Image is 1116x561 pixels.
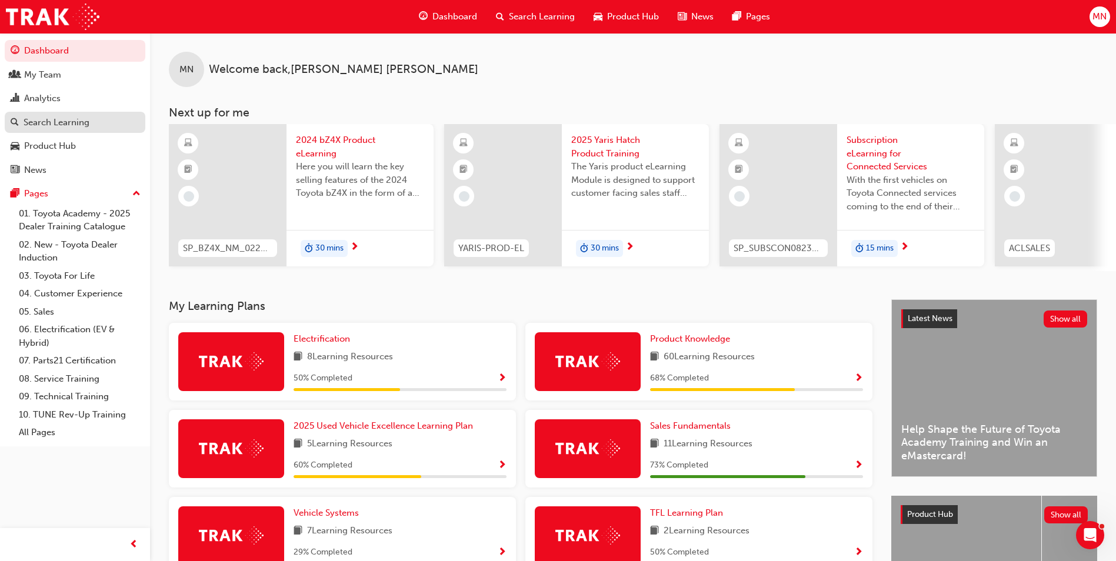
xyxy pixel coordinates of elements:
[854,373,863,384] span: Show Progress
[199,352,264,370] img: Trak
[1092,10,1107,24] span: MN
[625,242,634,253] span: next-icon
[294,437,302,452] span: book-icon
[305,241,313,256] span: duration-icon
[14,388,145,406] a: 09. Technical Training
[294,332,355,346] a: Electrification
[11,189,19,199] span: pages-icon
[294,507,359,518] span: Vehicle Systems
[908,313,952,323] span: Latest News
[571,133,699,160] span: 2025 Yaris Hatch Product Training
[419,9,428,24] span: guage-icon
[409,5,487,29] a: guage-iconDashboard
[14,303,145,321] a: 05. Sales
[11,118,19,128] span: search-icon
[719,124,984,266] a: SP_SUBSCON0823_ELSubscription eLearning for Connected ServicesWith the first vehicles on Toyota C...
[1010,162,1018,178] span: booktick-icon
[735,136,743,151] span: learningResourceType_ELEARNING-icon
[650,419,735,433] a: Sales Fundamentals
[184,162,192,178] span: booktick-icon
[847,173,975,213] span: With the first vehicles on Toyota Connected services coming to the end of their complimentary per...
[5,183,145,205] button: Pages
[555,352,620,370] img: Trak
[580,241,588,256] span: duration-icon
[650,437,659,452] span: book-icon
[650,524,659,539] span: book-icon
[14,205,145,236] a: 01. Toyota Academy - 2025 Dealer Training Catalogue
[307,350,393,365] span: 8 Learning Resources
[14,406,145,424] a: 10. TUNE Rev-Up Training
[350,242,359,253] span: next-icon
[664,437,752,452] span: 11 Learning Resources
[723,5,779,29] a: pages-iconPages
[5,159,145,181] a: News
[294,524,302,539] span: book-icon
[1044,506,1088,523] button: Show all
[11,165,19,176] span: news-icon
[746,10,770,24] span: Pages
[732,9,741,24] span: pages-icon
[1076,521,1104,549] iframe: Intercom live chat
[24,116,89,129] div: Search Learning
[199,439,264,458] img: Trak
[294,372,352,385] span: 50 % Completed
[1010,191,1020,202] span: learningRecordVerb_NONE-icon
[650,546,709,559] span: 50 % Completed
[444,124,709,266] a: YARIS-PROD-EL2025 Yaris Hatch Product TrainingThe Yaris product eLearning Module is designed to s...
[498,547,507,558] span: Show Progress
[11,70,19,81] span: people-icon
[294,506,364,520] a: Vehicle Systems
[14,236,145,267] a: 02. New - Toyota Dealer Induction
[498,371,507,386] button: Show Progress
[14,352,145,370] a: 07. Parts21 Certification
[847,133,975,173] span: Subscription eLearning for Connected Services
[432,10,477,24] span: Dashboard
[650,507,723,518] span: TFL Learning Plan
[179,63,194,76] span: MN
[169,299,872,313] h3: My Learning Plans
[14,267,145,285] a: 03. Toyota For Life
[459,191,469,202] span: learningRecordVerb_NONE-icon
[199,526,264,545] img: Trak
[1090,6,1110,27] button: MN
[866,242,894,255] span: 15 mins
[855,241,864,256] span: duration-icon
[5,38,145,183] button: DashboardMy TeamAnalyticsSearch LearningProduct HubNews
[296,160,424,200] span: Here you will learn the key selling features of the 2024 Toyota bZ4X in the form of a virtual 6-p...
[307,437,392,452] span: 5 Learning Resources
[664,524,749,539] span: 2 Learning Resources
[854,458,863,473] button: Show Progress
[901,505,1088,524] a: Product HubShow all
[315,242,344,255] span: 30 mins
[650,332,735,346] a: Product Knowledge
[498,373,507,384] span: Show Progress
[854,547,863,558] span: Show Progress
[6,4,99,30] a: Trak
[509,10,575,24] span: Search Learning
[650,506,728,520] a: TFL Learning Plan
[209,63,478,76] span: Welcome back , [PERSON_NAME] [PERSON_NAME]
[184,191,194,202] span: learningRecordVerb_NONE-icon
[498,545,507,560] button: Show Progress
[555,439,620,458] img: Trak
[458,242,524,255] span: YARIS-PROD-EL
[1044,310,1088,328] button: Show all
[294,546,352,559] span: 29 % Completed
[650,333,730,344] span: Product Knowledge
[294,333,350,344] span: Electrification
[854,545,863,560] button: Show Progress
[132,186,141,202] span: up-icon
[24,187,48,201] div: Pages
[664,350,755,365] span: 60 Learning Resources
[678,9,687,24] span: news-icon
[14,423,145,442] a: All Pages
[11,46,19,56] span: guage-icon
[594,9,602,24] span: car-icon
[650,372,709,385] span: 68 % Completed
[459,162,468,178] span: booktick-icon
[735,162,743,178] span: booktick-icon
[5,64,145,86] a: My Team
[498,458,507,473] button: Show Progress
[607,10,659,24] span: Product Hub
